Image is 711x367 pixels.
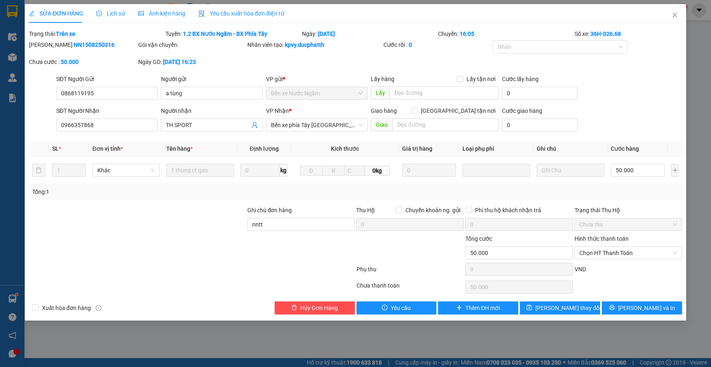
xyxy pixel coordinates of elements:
[671,164,679,177] button: plus
[96,10,125,17] span: Lịch sử
[271,87,363,99] span: Bến xe Nước Ngầm
[285,42,324,48] b: kpvy.ducphatth
[39,303,94,312] span: Xuất hóa đơn hàng
[138,57,246,66] div: Ngày GD:
[356,265,465,279] div: Phụ thu
[198,10,284,17] span: Yêu cầu xuất hóa đơn điện tử
[579,218,677,231] span: Chưa thu
[575,206,682,215] div: Trạng thái Thu Hộ
[61,59,79,65] b: 50.000
[280,164,288,177] span: kg
[618,303,675,312] span: [PERSON_NAME] và In
[537,164,604,177] input: Ghi Chú
[97,164,155,176] span: Khác
[138,40,246,49] div: Gói vận chuyển:
[391,303,411,312] span: Yêu cầu
[331,145,359,152] span: Kích thước
[611,145,639,152] span: Cước hàng
[271,119,363,131] span: Bến xe phía Tây Thanh Hóa
[266,75,368,84] div: VP gửi
[671,12,678,18] span: close
[472,206,544,215] span: Phí thu hộ khách nhận trả
[301,29,438,38] div: Ngày:
[390,86,499,99] input: Dọc đường
[590,31,621,37] b: 36H-026.68
[520,301,600,314] button: save[PERSON_NAME] thay đổi
[266,108,289,114] span: VP Nhận
[247,40,382,49] div: Nhân viên tạo:
[418,106,499,115] span: [GEOGRAPHIC_DATA] tận nơi
[535,303,601,312] span: [PERSON_NAME] thay đổi
[371,76,394,82] span: Lấy hàng
[166,145,193,152] span: Tên hàng
[28,29,165,38] div: Trạng thái:
[96,305,101,311] span: info-circle
[300,166,323,176] input: D
[161,106,262,115] div: Người nhận
[609,305,615,311] span: printer
[382,305,387,311] span: exclamation-circle
[138,11,144,16] span: picture
[465,303,500,312] span: Thêm ĐH mới
[291,305,297,311] span: delete
[161,75,262,84] div: Người gửi
[29,10,83,17] span: SỬA ĐƠN HÀNG
[198,11,205,17] img: icon
[56,106,158,115] div: SĐT Người Nhận
[56,75,158,84] div: SĐT Người Gửi
[438,301,518,314] button: plusThêm ĐH mới
[392,118,499,131] input: Dọc đường
[183,31,267,37] b: 1.2 BX Nước Ngầm - BX Phía Tây
[318,31,335,37] b: [DATE]
[247,207,292,213] label: Ghi chú đơn hàng
[459,141,533,157] th: Loại phụ phí
[32,187,275,196] div: Tổng: 1
[663,4,686,27] button: Close
[502,87,577,100] input: Cước lấy hàng
[502,108,542,114] label: Cước giao hàng
[247,218,355,231] input: Ghi chú đơn hàng
[579,247,677,259] span: Chọn HT Thanh Toán
[166,164,234,177] input: VD: Bàn, Ghế
[502,119,577,132] input: Cước giao hàng
[29,40,136,49] div: [PERSON_NAME]:
[138,10,185,17] span: Ảnh kiện hàng
[460,31,474,37] b: 16:05
[356,281,465,295] div: Chưa thanh toán
[163,59,196,65] b: [DATE] 16:23
[250,145,279,152] span: Định lượng
[356,207,375,213] span: Thu Hộ
[402,145,432,152] span: Giá trị hàng
[344,166,365,176] input: C
[456,305,462,311] span: plus
[383,40,491,49] div: Cước rồi :
[92,145,123,152] span: Đơn vị tính
[402,206,464,215] span: Chuyển khoản ng. gửi
[165,29,301,38] div: Tuyến:
[52,145,59,152] span: SL
[575,235,629,242] label: Hình thức thanh toán
[29,57,136,66] div: Chưa cước :
[275,301,355,314] button: deleteHủy Đơn Hàng
[602,301,682,314] button: printer[PERSON_NAME] và In
[251,122,258,128] span: user-add
[371,108,397,114] span: Giao hàng
[502,76,539,82] label: Cước lấy hàng
[402,164,456,177] input: 0
[96,11,102,16] span: clock-circle
[365,166,390,176] span: 0kg
[300,303,338,312] span: Hủy Đơn Hàng
[409,42,412,48] b: 0
[575,266,586,273] span: VND
[437,29,574,38] div: Chuyến:
[371,86,390,99] span: Lấy
[574,29,683,38] div: Số xe:
[357,301,437,314] button: exclamation-circleYêu cầu
[74,42,114,48] b: NN1508250316
[526,305,532,311] span: save
[29,11,35,16] span: edit
[371,118,392,131] span: Giao
[32,164,45,177] button: delete
[465,235,492,242] span: Tổng cước
[533,141,608,157] th: Ghi chú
